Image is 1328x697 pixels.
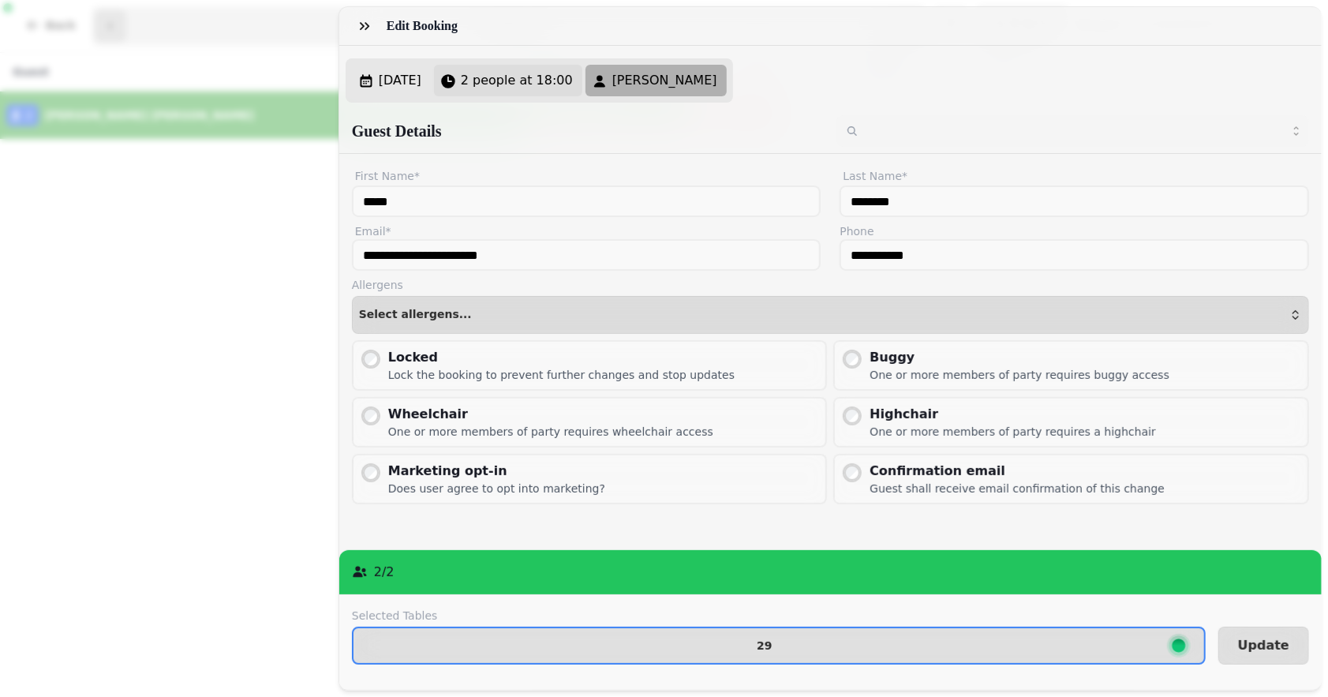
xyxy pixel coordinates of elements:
[388,348,735,367] div: Locked
[359,309,472,321] span: Select allergens...
[1238,639,1289,652] span: Update
[388,462,605,481] div: Marketing opt-in
[870,481,1165,497] div: Guest shall receive email confirmation of this change
[757,640,772,651] p: 29
[388,481,605,497] div: Does user agree to opt into marketing?
[352,277,1309,293] label: Allergens
[461,71,573,90] span: 2 people at 18:00
[840,167,1309,185] label: Last Name*
[387,17,464,36] h3: Edit Booking
[870,405,1156,424] div: Highchair
[612,71,717,90] span: [PERSON_NAME]
[379,71,421,90] span: [DATE]
[870,367,1169,383] div: One or more members of party requires buggy access
[870,424,1156,440] div: One or more members of party requires a highchair
[870,348,1169,367] div: Buggy
[374,563,395,582] p: 2 / 2
[352,223,821,239] label: Email*
[388,367,735,383] div: Lock the booking to prevent further changes and stop updates
[1218,627,1309,665] button: Update
[352,627,1206,665] button: 29
[388,424,713,440] div: One or more members of party requires wheelchair access
[870,462,1165,481] div: Confirmation email
[388,405,713,424] div: Wheelchair
[352,167,821,185] label: First Name*
[352,608,1206,624] label: Selected Tables
[352,120,825,142] h2: Guest Details
[840,223,1309,239] label: Phone
[352,296,1309,334] button: Select allergens...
